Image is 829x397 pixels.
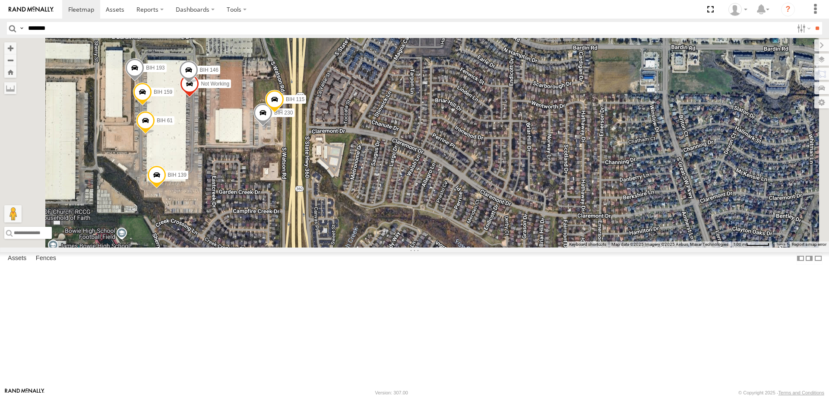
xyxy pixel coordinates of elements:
[18,22,25,35] label: Search Query
[154,89,172,95] span: BIH 159
[781,3,795,16] i: ?
[200,67,218,73] span: BIH 146
[611,242,728,247] span: Map data ©2025 Imagery ©2025 Airbus, Maxar Technologies
[157,117,173,123] span: BIH 61
[731,241,772,248] button: Map Scale: 100 m per 50 pixels
[776,243,785,246] a: Terms (opens in new tab)
[168,172,187,178] span: BIH 139
[375,390,408,395] div: Version: 307.00
[4,66,16,78] button: Zoom Home
[734,242,746,247] span: 100 m
[4,82,16,94] label: Measure
[778,390,824,395] a: Terms and Conditions
[9,6,54,13] img: rand-logo.svg
[201,81,229,87] span: Not Working
[738,390,824,395] div: © Copyright 2025 -
[5,388,44,397] a: Visit our Website
[274,110,293,116] span: BIH 230
[814,96,829,108] label: Map Settings
[814,252,823,265] label: Hide Summary Table
[569,241,606,248] button: Keyboard shortcuts
[286,96,304,102] span: BIH 115
[4,54,16,66] button: Zoom out
[4,205,22,222] button: Drag Pegman onto the map to open Street View
[32,252,60,264] label: Fences
[805,252,813,265] label: Dock Summary Table to the Right
[794,22,812,35] label: Search Filter Options
[3,252,31,264] label: Assets
[796,252,805,265] label: Dock Summary Table to the Left
[792,242,826,247] a: Report a map error
[146,65,165,71] span: BIH 193
[725,3,750,16] div: Nele .
[4,42,16,54] button: Zoom in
